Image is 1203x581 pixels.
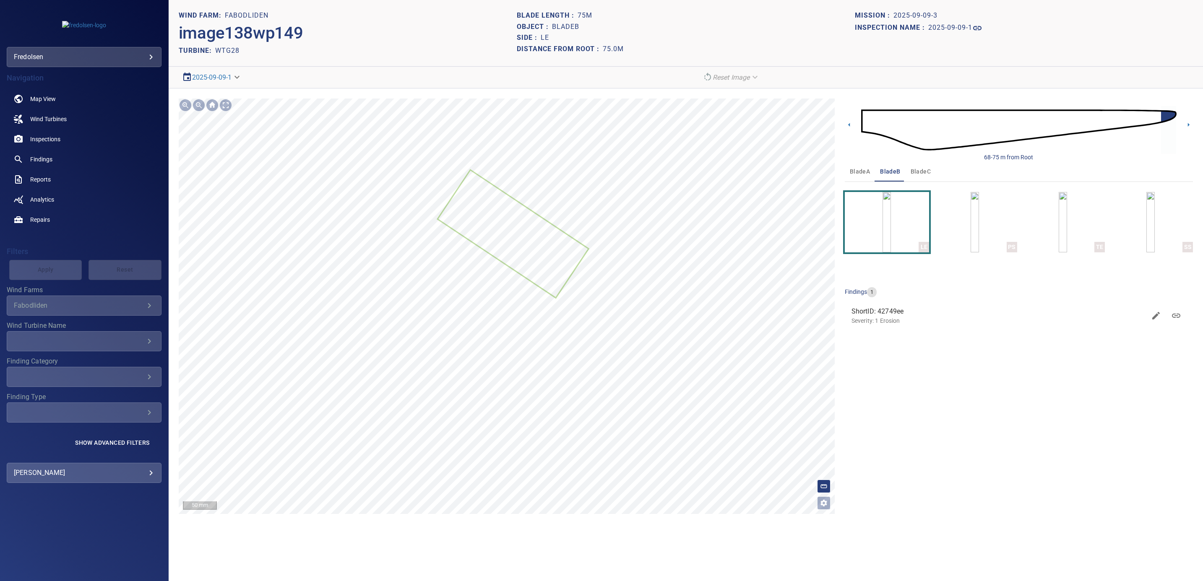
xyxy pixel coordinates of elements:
[911,166,931,177] span: bladeC
[517,45,603,53] h1: Distance from root :
[30,115,67,123] span: Wind Turbines
[7,394,161,400] label: Finding Type
[517,12,578,20] h1: Blade length :
[1108,192,1193,252] button: SS
[919,242,929,252] div: LE
[932,192,1017,252] button: PS
[225,12,268,20] h1: Fabodliden
[7,247,161,256] h4: Filters
[928,23,982,33] a: 2025-09-09-1
[855,24,928,32] h1: Inspection name :
[541,34,549,42] h1: LE
[7,89,161,109] a: map noActive
[850,166,870,177] span: bladeA
[713,73,750,81] em: Reset Image
[817,496,831,510] button: Open image filters and tagging options
[1146,192,1155,252] a: SS
[1094,242,1105,252] div: TE
[7,109,161,129] a: windturbines noActive
[861,92,1177,168] img: d
[1007,242,1017,252] div: PS
[552,23,579,31] h1: bladeB
[7,331,161,351] div: Wind Turbine Name
[62,21,106,29] img: fredolsen-logo
[7,74,161,82] h4: Navigation
[7,149,161,169] a: findings noActive
[14,466,154,480] div: [PERSON_NAME]
[971,192,979,252] a: PS
[1182,242,1193,252] div: SS
[7,296,161,316] div: Wind Farms
[7,47,161,67] div: fredolsen
[179,99,192,112] div: Zoom in
[517,34,541,42] h1: Side :
[179,47,215,54] h2: TURBINE:
[215,47,240,54] h2: WTG28
[7,287,161,293] label: Wind Farms
[7,210,161,230] a: repairs noActive
[7,189,161,210] a: analytics noActive
[30,155,52,163] span: Findings
[928,24,972,32] h1: 2025-09-09-1
[880,166,900,177] span: bladeB
[7,322,161,329] label: Wind Turbine Name
[845,192,930,252] button: LE
[30,215,50,224] span: Repairs
[179,23,303,43] h2: image138wp149
[893,12,937,20] h1: 2025-09-09-3
[7,358,161,365] label: Finding Category
[70,436,154,449] button: Show Advanced Filters
[7,402,161,423] div: Finding Type
[219,99,232,112] div: Toggle full page
[7,169,161,189] a: reports noActive
[14,301,144,309] div: Fabodliden
[30,195,54,204] span: Analytics
[851,306,1146,316] span: ShortID: 42749ee
[1021,192,1105,252] button: TE
[192,73,232,81] a: 2025-09-09-1
[30,95,56,103] span: Map View
[14,50,154,64] div: fredolsen
[7,129,161,149] a: inspections noActive
[855,12,893,20] h1: Mission :
[30,135,60,143] span: Inspections
[883,192,891,252] a: LE
[699,70,763,85] div: Reset Image
[7,367,161,387] div: Finding Category
[30,175,51,184] span: Reports
[984,153,1033,161] div: 68-75 m from Root
[867,288,877,296] span: 1
[179,70,245,85] div: 2025-09-09-1
[1059,192,1067,252] a: TE
[578,12,592,20] h1: 75m
[206,99,219,112] div: Go home
[851,316,1146,325] p: Severity: 1 Erosion
[517,23,552,31] h1: Object :
[179,12,225,20] h1: WIND FARM:
[75,439,149,446] span: Show Advanced Filters
[603,45,624,53] h1: 75.0m
[845,288,867,295] span: findings
[192,99,206,112] div: Zoom out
